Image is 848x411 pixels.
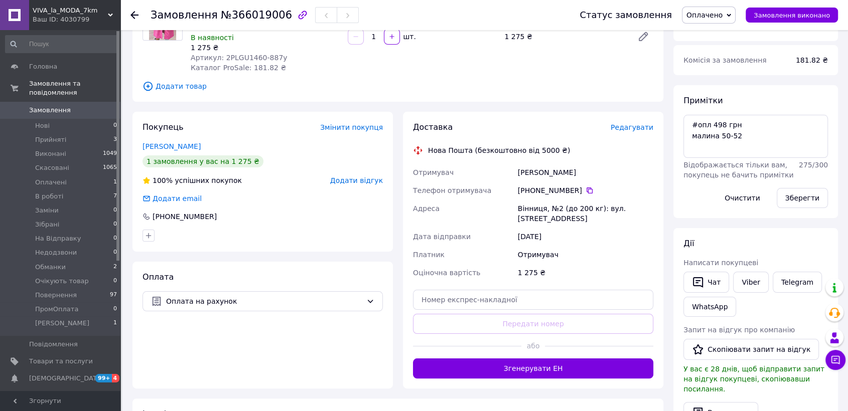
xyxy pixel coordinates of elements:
span: В наявності [191,34,234,42]
span: Замовлення виконано [754,12,830,19]
div: Ваш ID: 4030799 [33,15,120,24]
span: Виконані [35,149,66,158]
span: Каталог ProSale: 181.82 ₴ [191,64,286,72]
span: 97 [110,291,117,300]
button: Згенерувати ЕН [413,358,653,378]
span: Очікують товар [35,277,89,286]
span: Оплата [143,272,174,282]
span: Оплачено [686,11,723,19]
input: Пошук [5,35,118,53]
span: Написати покупцеві [683,259,758,267]
div: Вінниця, №2 (до 200 кг): вул. [STREET_ADDRESS] [516,199,655,228]
button: Чат з покупцем [825,350,845,370]
span: Додати товар [143,81,653,92]
span: Платник [413,251,445,259]
a: Viber [733,272,768,293]
div: Додати email [142,193,203,203]
span: Дії [683,239,694,248]
span: Адреса [413,204,440,213]
a: [PERSON_NAME] [143,142,201,150]
div: Статус замовлення [580,10,672,20]
span: 181.82 ₴ [796,56,828,64]
span: Повернення [35,291,77,300]
div: шт. [401,32,417,42]
span: 275 / 300 [799,161,828,169]
div: Повернутися назад [130,10,138,20]
div: Додати email [152,193,203,203]
span: Нові [35,121,50,130]
span: Прийняті [35,135,66,144]
span: Повідомлення [29,340,78,349]
div: 1 275 ₴ [191,43,340,53]
span: Замовлення та повідомлення [29,79,120,97]
span: 2 [113,263,117,272]
span: 0 [113,234,117,243]
span: Скасовані [35,163,69,172]
span: Отримувач [413,168,454,176]
span: VIVA_la_MODA_7km [33,6,108,15]
button: Чат [683,272,729,293]
div: 1 замовлення у вас на 1 275 ₴ [143,155,263,167]
div: успішних покупок [143,175,242,185]
span: Змінити покупця [320,123,383,131]
span: На Відправку [35,234,81,243]
span: 4 [112,374,120,382]
span: 100% [153,176,173,184]
span: Відображається тільки вам, покупець не бачить примітки [683,161,793,179]
span: або [521,341,545,351]
div: [PHONE_NUMBER] [518,185,653,195]
span: Додати відгук [330,176,383,184]
span: Недодзвони [35,248,77,257]
span: В роботі [35,192,63,201]
span: Замовлення [29,106,71,115]
span: №366019006 [221,9,292,21]
input: Номер експрес-накладної [413,290,653,310]
span: 7 [113,192,117,201]
span: 3 [113,135,117,144]
div: Отримувач [516,246,655,264]
span: 0 [113,305,117,314]
div: 1 275 ₴ [516,264,655,282]
span: Головна [29,62,57,71]
span: [DEMOGRAPHIC_DATA] [29,374,103,383]
a: Редагувати [633,27,653,47]
span: 1049 [103,149,117,158]
span: Зібрані [35,220,59,229]
span: 0 [113,121,117,130]
span: Дата відправки [413,233,471,241]
span: Замовлення [151,9,218,21]
a: Telegram [773,272,822,293]
button: Скопіювати запит на відгук [683,339,819,360]
span: Оплата на рахунок [166,296,362,307]
div: [DATE] [516,228,655,246]
a: WhatsApp [683,297,736,317]
textarea: #опл 498 грн малина 50-52 [683,115,828,158]
span: Доставка [413,122,453,132]
button: Зберегти [777,188,828,208]
button: Замовлення виконано [746,8,838,23]
div: [PHONE_NUMBER] [152,212,218,222]
span: Примітки [683,96,723,105]
span: 1065 [103,163,117,172]
span: Заміни [35,206,59,215]
span: Редагувати [611,123,653,131]
span: 0 [113,248,117,257]
span: 0 [113,206,117,215]
span: [PERSON_NAME] [35,319,89,328]
span: ПромОплата [35,305,78,314]
span: 1 [113,319,117,328]
button: Очистити [716,188,769,208]
span: 1 [113,178,117,187]
span: Артикул: 2PLGU1460-887y [191,54,288,62]
div: [PERSON_NAME] [516,163,655,181]
span: Запит на відгук про компанію [683,326,795,334]
span: 0 [113,220,117,229]
span: Комісія за замовлення [683,56,767,64]
span: Покупець [143,122,184,132]
span: Обманки [35,263,66,272]
div: 1 275 ₴ [500,30,629,44]
span: 99+ [95,374,112,382]
span: Оплачені [35,178,67,187]
span: 0 [113,277,117,286]
span: Оціночна вартість [413,269,480,277]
